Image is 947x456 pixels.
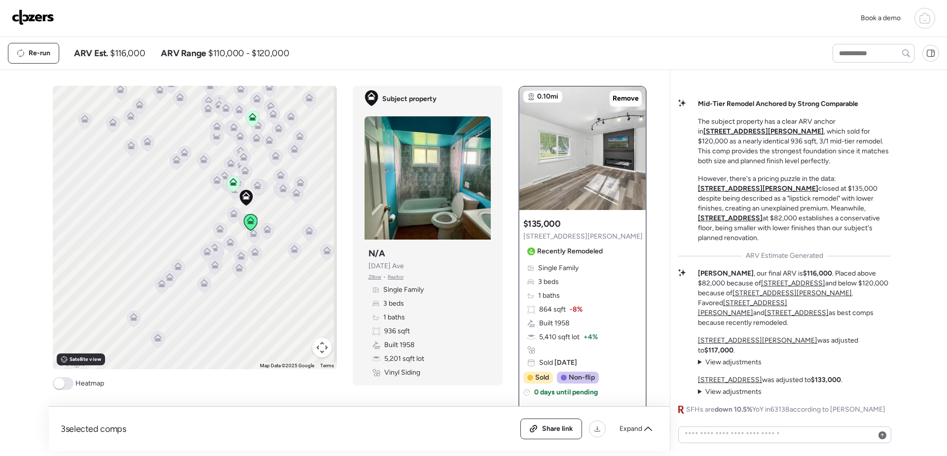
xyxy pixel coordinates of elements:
[55,356,88,369] img: Google
[161,47,206,59] span: ARV Range
[61,423,126,435] span: 3 selected comps
[761,279,825,287] a: [STREET_ADDRESS]
[698,214,763,222] a: [STREET_ADDRESS]
[383,299,404,309] span: 3 beds
[260,363,314,368] span: Map Data ©2025 Google
[383,313,405,322] span: 1 baths
[382,94,437,104] span: Subject property
[384,326,410,336] span: 936 sqft
[75,379,104,388] span: Heatmap
[765,309,829,317] a: [STREET_ADDRESS]
[686,405,885,415] span: SFHs are YoY in 63138 according to [PERSON_NAME]
[383,273,386,281] span: •
[312,338,332,357] button: Map camera controls
[698,269,754,278] strong: [PERSON_NAME]
[74,47,108,59] span: ARV Est.
[698,357,762,367] summary: View adjustments
[698,269,890,328] p: , our final ARV is . Placed above $82,000 because of and below $120,000 because of . Favored and ...
[703,127,824,136] a: [STREET_ADDRESS][PERSON_NAME]
[320,363,334,368] a: Terms (opens in new tab)
[698,387,762,397] summary: View adjustments
[29,48,50,58] span: Re-run
[698,376,762,384] a: [STREET_ADDRESS]
[384,340,415,350] span: Built 1958
[698,100,858,108] strong: Mid-Tier Remodel Anchored by Strong Comparable
[535,373,549,383] span: Sold
[384,354,424,364] span: 5,201 sqft lot
[583,332,598,342] span: + 4%
[570,305,583,315] span: -8%
[55,356,88,369] a: Open this area in Google Maps (opens a new window)
[698,336,817,345] a: [STREET_ADDRESS][PERSON_NAME]
[746,251,823,261] span: ARV Estimate Generated
[732,289,852,297] a: [STREET_ADDRESS][PERSON_NAME]
[70,355,101,363] span: Satellite view
[698,375,842,385] p: was adjusted to .
[698,299,787,317] a: [STREET_ADDRESS][PERSON_NAME]
[553,358,577,367] span: [DATE]
[704,346,733,354] strong: $117,000
[538,277,559,287] span: 3 beds
[534,387,598,397] span: 0 days until pending
[523,232,643,242] span: [STREET_ADDRESS][PERSON_NAME]
[383,285,424,295] span: Single Family
[698,174,890,243] p: However, there's a pricing puzzle in the data: closed at $135,000 despite being described as a "l...
[811,376,841,384] strong: $133,000
[619,424,642,434] span: Expand
[368,247,385,259] h3: N/A
[569,373,595,383] span: Non-flip
[368,261,404,271] span: [DATE] Ave
[705,387,762,396] span: View adjustments
[523,218,561,230] h3: $135,000
[613,94,639,104] span: Remove
[698,184,818,193] a: [STREET_ADDRESS][PERSON_NAME]
[803,269,832,278] strong: $116,000
[537,92,558,102] span: 0.10mi
[208,47,289,59] span: $110,000 - $120,000
[539,305,566,315] span: 864 sqft
[539,318,570,328] span: Built 1958
[537,246,603,256] span: Recently Remodeled
[538,263,579,273] span: Single Family
[698,336,890,355] p: was adjusted to .
[542,424,573,434] span: Share link
[384,368,420,378] span: Vinyl Siding
[698,117,890,166] p: The subject property has a clear ARV anchor in , which sold for $120,000 as a nearly identical 93...
[110,47,145,59] span: $116,000
[861,14,901,22] span: Book a demo
[12,9,54,25] img: Logo
[539,358,577,368] span: Sold
[539,332,580,342] span: 5,410 sqft lot
[388,273,403,281] span: Realtor
[538,291,560,301] span: 1 baths
[715,405,752,414] span: down 10.5%
[705,358,762,366] span: View adjustments
[368,273,382,281] span: Zillow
